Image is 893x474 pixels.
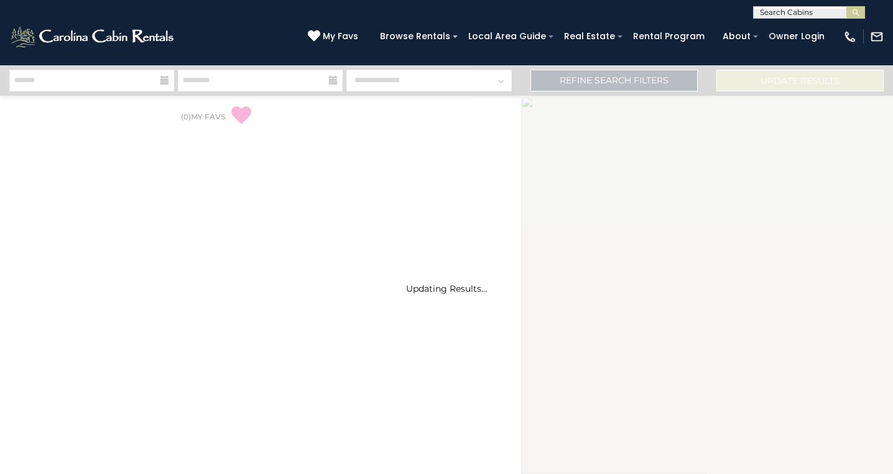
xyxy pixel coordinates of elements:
a: Owner Login [762,27,831,46]
img: mail-regular-white.png [870,30,884,44]
a: Local Area Guide [462,27,552,46]
a: Rental Program [627,27,711,46]
img: White-1-2.png [9,24,177,49]
a: Real Estate [558,27,621,46]
span: My Favs [323,30,358,43]
a: My Favs [308,30,361,44]
a: About [716,27,757,46]
a: Browse Rentals [374,27,456,46]
img: phone-regular-white.png [843,30,857,44]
